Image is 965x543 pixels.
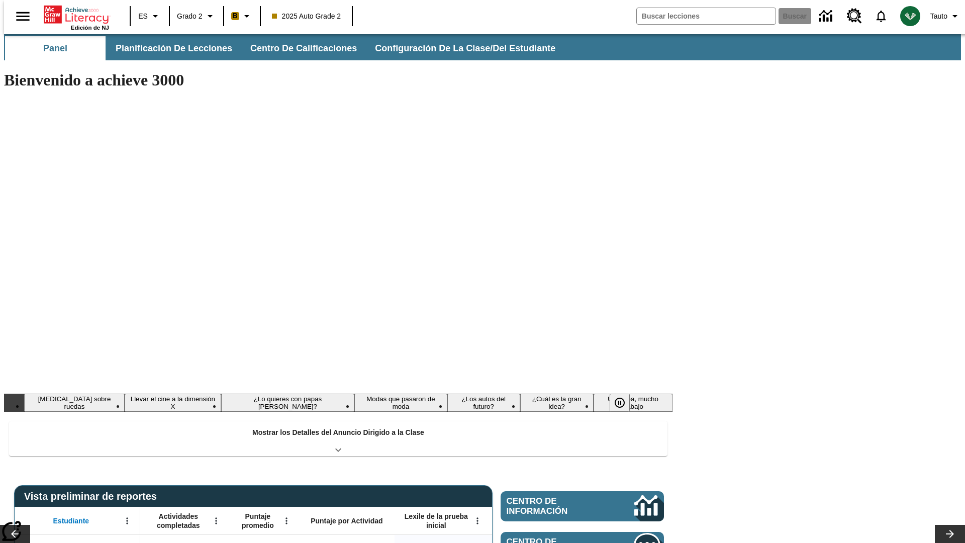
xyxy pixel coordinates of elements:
div: Pausar [610,394,640,412]
div: Subbarra de navegación [4,34,961,60]
span: Puntaje promedio [234,512,282,530]
span: Puntaje por Actividad [311,516,382,525]
button: Pausar [610,394,630,412]
button: Carrusel de lecciones, seguir [935,525,965,543]
button: Diapositiva 5 ¿Los autos del futuro? [447,394,520,412]
button: Panel [5,36,106,60]
a: Centro de información [501,491,664,521]
span: Lexile de la prueba inicial [400,512,473,530]
span: Actividades completadas [145,512,212,530]
button: Diapositiva 6 ¿Cuál es la gran idea? [520,394,594,412]
h1: Bienvenido a achieve 3000 [4,71,672,89]
button: Abrir menú [120,513,135,528]
img: avatar image [900,6,920,26]
p: Mostrar los Detalles del Anuncio Dirigido a la Clase [252,427,424,438]
button: Diapositiva 4 Modas que pasaron de moda [354,394,447,412]
button: Abrir menú [209,513,224,528]
button: Centro de calificaciones [242,36,365,60]
span: ES [138,11,148,22]
span: Edición de NJ [71,25,109,31]
button: Abrir el menú lateral [8,2,38,31]
button: Configuración de la clase/del estudiante [367,36,563,60]
button: Lenguaje: ES, Selecciona un idioma [134,7,166,25]
input: Buscar campo [637,8,776,24]
button: Diapositiva 2 Llevar el cine a la dimensión X [125,394,221,412]
a: Centro de recursos, Se abrirá en una pestaña nueva. [841,3,868,30]
button: Abrir menú [279,513,294,528]
button: Diapositiva 3 ¿Lo quieres con papas fritas? [221,394,354,412]
div: Subbarra de navegación [4,36,564,60]
button: Abrir menú [470,513,485,528]
div: Mostrar los Detalles del Anuncio Dirigido a la Clase [9,421,667,456]
button: Perfil/Configuración [926,7,965,25]
button: Diapositiva 1 Rayos X sobre ruedas [24,394,125,412]
a: Portada [44,5,109,25]
button: Boost El color de la clase es anaranjado claro. Cambiar el color de la clase. [227,7,257,25]
span: B [233,10,238,22]
a: Centro de información [813,3,841,30]
div: Portada [44,4,109,31]
button: Diapositiva 7 Una idea, mucho trabajo [594,394,672,412]
button: Grado: Grado 2, Elige un grado [173,7,220,25]
span: Grado 2 [177,11,203,22]
span: Centro de información [507,496,601,516]
span: 2025 Auto Grade 2 [272,11,341,22]
button: Escoja un nuevo avatar [894,3,926,29]
span: Estudiante [53,516,89,525]
button: Planificación de lecciones [108,36,240,60]
a: Notificaciones [868,3,894,29]
span: Tauto [930,11,947,22]
span: Vista preliminar de reportes [24,491,162,502]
